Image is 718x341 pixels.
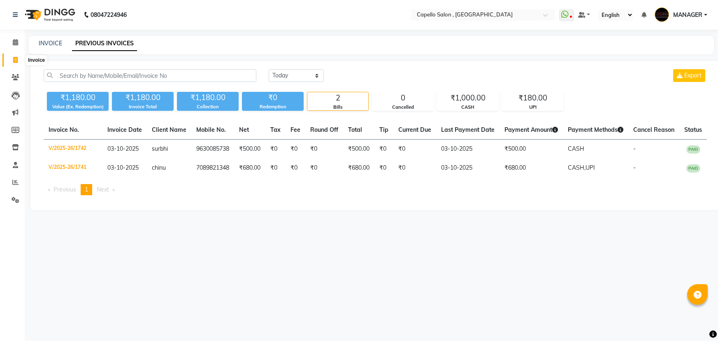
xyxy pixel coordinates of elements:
[502,92,563,104] div: ₹180.00
[234,140,265,159] td: ₹500.00
[112,92,174,103] div: ₹1,180.00
[107,145,139,152] span: 03-10-2025
[290,126,300,133] span: Fee
[343,140,374,159] td: ₹500.00
[633,145,636,152] span: -
[47,103,109,110] div: Value (Ex. Redemption)
[568,126,623,133] span: Payment Methods
[348,126,362,133] span: Total
[684,126,702,133] span: Status
[436,140,500,159] td: 03-10-2025
[270,126,281,133] span: Tax
[500,159,563,178] td: ₹680.00
[393,159,436,178] td: ₹0
[343,159,374,178] td: ₹680.00
[239,126,249,133] span: Net
[286,140,305,159] td: ₹0
[49,126,79,133] span: Invoice No.
[47,92,109,103] div: ₹1,180.00
[177,103,239,110] div: Collection
[437,104,498,111] div: CASH
[683,308,710,333] iframe: chat widget
[177,92,239,103] div: ₹1,180.00
[633,126,674,133] span: Cancel Reason
[502,104,563,111] div: UPI
[72,36,137,51] a: PREVIOUS INVOICES
[53,186,76,193] span: Previous
[686,164,700,173] span: PAID
[379,126,388,133] span: Tip
[372,104,433,111] div: Cancelled
[107,164,139,171] span: 03-10-2025
[44,159,102,178] td: V/2025-26/1741
[242,103,304,110] div: Redemption
[372,92,433,104] div: 0
[91,3,127,26] b: 08047224946
[112,103,174,110] div: Invoice Total
[234,159,265,178] td: ₹680.00
[307,92,368,104] div: 2
[684,72,702,79] span: Export
[398,126,431,133] span: Current Due
[310,126,338,133] span: Round Off
[673,69,705,82] button: Export
[568,164,586,171] span: CASH,
[673,11,702,19] span: MANAGER
[586,164,595,171] span: UPI
[152,164,166,171] span: chinu
[504,126,558,133] span: Payment Amount
[568,145,584,152] span: CASH
[633,164,636,171] span: -
[436,159,500,178] td: 03-10-2025
[265,159,286,178] td: ₹0
[437,92,498,104] div: ₹1,000.00
[97,186,109,193] span: Next
[686,145,700,154] span: PAID
[26,55,47,65] div: Invoice
[39,40,62,47] a: INVOICE
[191,159,234,178] td: 7089821348
[107,126,142,133] span: Invoice Date
[44,184,707,195] nav: Pagination
[265,140,286,159] td: ₹0
[242,92,304,103] div: ₹0
[21,3,77,26] img: logo
[374,140,393,159] td: ₹0
[305,140,343,159] td: ₹0
[44,140,102,159] td: V/2025-26/1742
[305,159,343,178] td: ₹0
[307,104,368,111] div: Bills
[152,145,168,152] span: surbhi
[655,7,669,22] img: MANAGER
[500,140,563,159] td: ₹500.00
[44,69,256,82] input: Search by Name/Mobile/Email/Invoice No
[152,126,186,133] span: Client Name
[286,159,305,178] td: ₹0
[191,140,234,159] td: 9630085738
[393,140,436,159] td: ₹0
[374,159,393,178] td: ₹0
[441,126,495,133] span: Last Payment Date
[196,126,226,133] span: Mobile No.
[85,186,88,193] span: 1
